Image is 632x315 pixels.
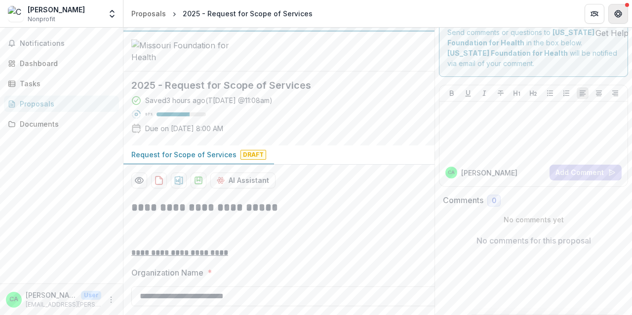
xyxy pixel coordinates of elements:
[4,55,119,71] a: Dashboard
[577,87,589,99] button: Align Left
[20,39,115,48] span: Notifications
[145,123,223,134] p: Due on [DATE] 8:00 AM
[131,267,203,279] p: Organization Name
[4,75,119,92] a: Tasks
[462,87,474,99] button: Underline
[495,87,507,99] button: Strike
[210,173,276,188] button: AI Assistant
[446,87,458,99] button: Bold
[443,214,624,225] p: No comments yet
[131,79,411,91] h2: 2025 - Request for Scope of Services
[191,173,206,188] button: download-proposal
[593,87,605,99] button: Align Center
[28,4,85,15] div: [PERSON_NAME]
[527,87,539,99] button: Heading 2
[131,173,147,188] button: Preview 8987e9d7-1e09-49d9-ae4b-5a06e088895f-0.pdf
[608,4,628,24] button: Get Help
[26,290,77,300] p: [PERSON_NAME]
[8,6,24,22] img: Chuck Alexander
[151,173,167,188] button: download-proposal
[171,173,187,188] button: download-proposal
[105,4,119,24] button: Open entity switcher
[240,150,266,160] span: Draft
[4,35,119,51] button: Notifications
[443,196,483,205] h2: Comments
[145,111,153,118] p: 67 %
[20,58,111,69] div: Dashboard
[9,296,18,303] div: Chuck Alexander
[585,4,604,24] button: Partners
[131,149,237,160] p: Request for Scope of Services
[20,119,111,129] div: Documents
[4,116,119,132] a: Documents
[26,300,101,309] p: [EMAIL_ADDRESS][PERSON_NAME][DOMAIN_NAME]
[131,8,166,19] div: Proposals
[4,96,119,112] a: Proposals
[560,87,572,99] button: Ordered List
[105,294,117,306] button: More
[476,235,591,246] p: No comments for this proposal
[492,197,496,205] span: 0
[461,168,517,178] p: [PERSON_NAME]
[183,8,313,19] div: 2025 - Request for Scope of Services
[28,15,55,24] span: Nonprofit
[447,49,568,57] strong: [US_STATE] Foundation for Health
[131,39,230,63] img: Missouri Foundation for Health
[595,27,629,39] div: Get Help
[511,87,523,99] button: Heading 1
[20,99,111,109] div: Proposals
[544,87,556,99] button: Bullet List
[81,291,101,300] p: User
[609,87,621,99] button: Align Right
[20,78,111,89] div: Tasks
[448,170,455,175] div: Chuck Alexander
[127,6,316,21] nav: breadcrumb
[127,6,170,21] a: Proposals
[550,165,622,180] button: Add Comment
[145,95,273,105] div: Saved 3 hours ago ( T[DATE] @ 11:08am )
[478,87,490,99] button: Italicize
[439,19,628,77] div: Send comments or questions to in the box below. will be notified via email of your comment.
